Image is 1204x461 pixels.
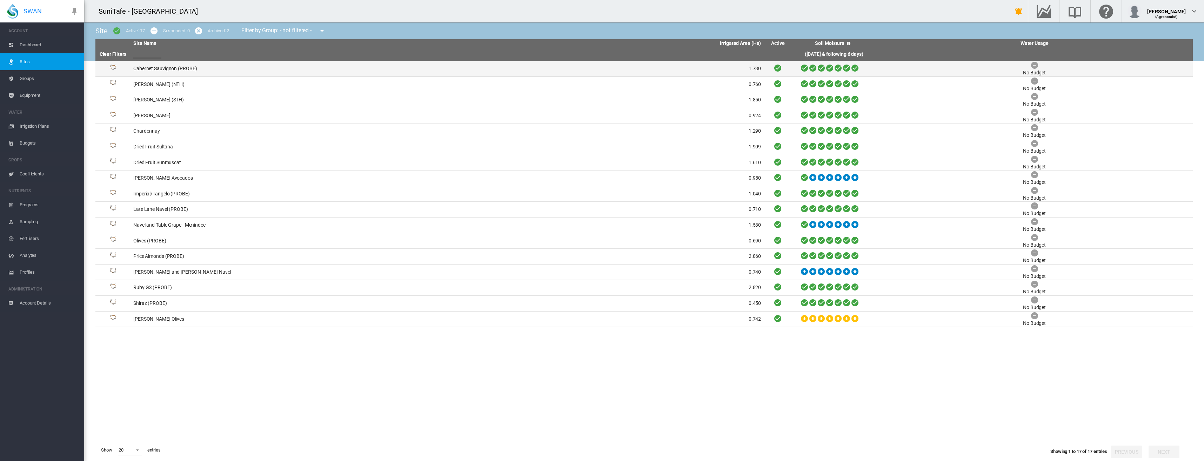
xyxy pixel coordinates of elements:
td: 0.742 [447,312,764,327]
th: Soil Moisture [792,39,876,48]
div: No Budget [1023,226,1046,233]
td: 0.740 [447,265,764,280]
div: Site Id: 33253 [98,268,128,276]
td: Dried Fruit Sunmuscat [131,155,447,171]
div: Site Id: 22640 [98,283,128,292]
md-icon: icon-pin [70,7,79,15]
div: Site Id: 33247 [98,96,128,104]
tr: Site Id: 22616 Olives (PROBE) 0.690 No Budget [95,233,1193,249]
tr: Site Id: 22625 Late Lane Navel (PROBE) 0.710 No Budget [95,202,1193,218]
td: 1.850 [447,92,764,108]
img: 1.svg [109,190,117,198]
td: Dried Fruit Sultana [131,139,447,155]
img: 1.svg [109,299,117,308]
tr: Site Id: 22646 Dried Fruit Sunmuscat 1.610 No Budget [95,155,1193,171]
img: 1.svg [109,127,117,135]
span: Budgets [20,135,79,152]
div: No Budget [1023,242,1046,249]
th: Water Usage [876,39,1193,48]
img: 1.svg [109,315,117,323]
div: No Budget [1023,320,1046,327]
div: No Budget [1023,132,1046,139]
div: Archived: 2 [208,28,229,34]
td: 1.040 [447,186,764,202]
img: SWAN-Landscape-Logo-Colour-drop.png [7,4,18,19]
td: Shiraz (PROBE) [131,296,447,311]
div: No Budget [1023,304,1046,311]
img: 1.svg [109,205,117,214]
tr: Site Id: 33253 [PERSON_NAME] and [PERSON_NAME] Navel 0.740 No Budget [95,265,1193,280]
td: Navel and Table Grape - Menindee [131,218,447,233]
td: [PERSON_NAME] Olives [131,312,447,327]
md-icon: icon-help-circle [844,39,853,48]
img: 1.svg [109,158,117,167]
div: Active: 17 [126,28,145,34]
tr: Site Id: 22622 Chardonnay 1.290 No Budget [95,123,1193,139]
md-icon: icon-minus-circle [150,27,158,35]
div: No Budget [1023,273,1046,280]
span: Groups [20,70,79,87]
div: No Budget [1023,288,1046,295]
img: profile.jpg [1128,4,1142,18]
th: Active [764,39,792,48]
span: Showing 1 to 17 of 17 entries [1050,449,1107,454]
tr: Site Id: 22637 [PERSON_NAME] (NTH) 0.760 No Budget [95,77,1193,93]
tr: Site Id: 33255 Navel and Table Grape - Menindee 1.530 No Budget [95,218,1193,233]
td: [PERSON_NAME] and [PERSON_NAME] Navel [131,265,447,280]
md-icon: icon-bell-ring [1015,7,1023,15]
td: 0.450 [447,296,764,311]
div: No Budget [1023,116,1046,123]
div: Site Id: 33249 [98,315,128,323]
td: 0.950 [447,171,764,186]
div: Site Id: 22625 [98,205,128,214]
span: (Agronomist) [1155,15,1178,19]
md-icon: icon-chevron-down [1190,7,1198,15]
span: ACCOUNT [8,25,79,36]
td: 0.690 [447,233,764,249]
div: Site Id: 22631 [98,190,128,198]
a: Clear Filters [100,51,127,57]
div: No Budget [1023,148,1046,155]
div: Site Id: 22613 [98,252,128,261]
th: Site Name [131,39,447,48]
div: Site Id: 22637 [98,80,128,88]
tr: Site Id: 22643 Dried Fruit Sultana 1.909 No Budget [95,139,1193,155]
td: Cabernet Sauvignon (PROBE) [131,61,447,76]
td: Price Almonds (PROBE) [131,249,447,264]
td: Late Lane Navel (PROBE) [131,202,447,217]
md-icon: icon-menu-down [318,27,326,35]
div: Site Id: 33255 [98,221,128,229]
td: 2.860 [447,249,764,264]
div: Site Id: 22646 [98,158,128,167]
td: 0.710 [447,202,764,217]
button: Previous [1111,446,1142,458]
div: Filter by Group: - not filtered - [236,24,331,38]
th: Irrigated Area (Ha) [447,39,764,48]
td: 1.290 [447,123,764,139]
div: 20 [119,447,123,453]
span: entries [145,444,163,456]
tr: Site Id: 22613 Price Almonds (PROBE) 2.860 No Budget [95,249,1193,265]
md-icon: icon-cancel [194,27,203,35]
td: Olives (PROBE) [131,233,447,249]
td: [PERSON_NAME] Avocados [131,171,447,186]
div: No Budget [1023,85,1046,92]
img: 1.svg [109,252,117,261]
button: icon-menu-down [315,24,329,38]
div: No Budget [1023,257,1046,264]
button: Next [1149,446,1179,458]
td: Imperial/Tangelo (PROBE) [131,186,447,202]
md-icon: icon-checkbox-marked-circle [113,27,121,35]
img: 1.svg [109,80,117,88]
span: Sampling [20,213,79,230]
img: 1.svg [109,112,117,120]
td: 1.730 [447,61,764,76]
td: 0.924 [447,108,764,123]
img: 1.svg [109,283,117,292]
td: 1.610 [447,155,764,171]
span: NUTRIENTS [8,185,79,196]
img: 1.svg [109,221,117,229]
span: Account Details [20,295,79,312]
div: No Budget [1023,69,1046,76]
tr: Site Id: 33247 [PERSON_NAME] (STH) 1.850 No Budget [95,92,1193,108]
